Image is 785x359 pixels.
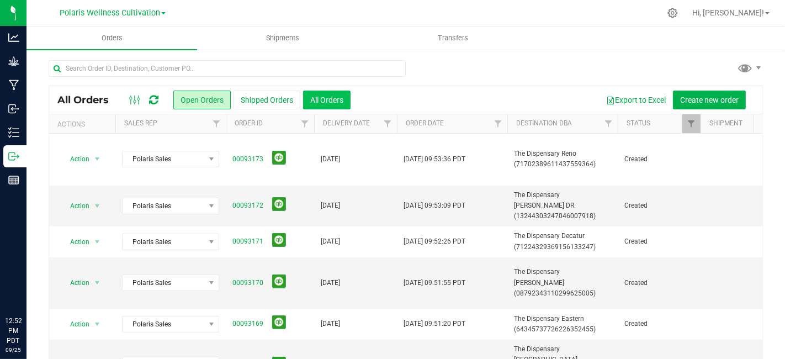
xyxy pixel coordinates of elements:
a: Filter [600,114,618,133]
input: Search Order ID, Destination, Customer PO... [49,60,406,77]
span: Created [624,236,694,247]
span: Transfers [423,33,483,43]
a: Filter [379,114,397,133]
span: Hi, [PERSON_NAME]! [692,8,764,17]
span: [DATE] 09:53:09 PDT [404,200,465,211]
span: [DATE] [321,200,340,211]
span: Created [624,319,694,329]
inline-svg: Reports [8,175,19,186]
a: Shipment [709,119,742,127]
a: Delivery Date [323,119,370,127]
span: Polaris Sales [123,151,205,167]
span: The Dispensary Eastern (64345737726226352455) [514,314,611,335]
span: Created [624,200,694,211]
inline-svg: Inventory [8,127,19,138]
span: The Dispensary [PERSON_NAME] (08792343110299625005) [514,267,611,299]
span: Polaris Sales [123,198,205,214]
span: Polaris Wellness Cultivation [60,8,160,18]
span: Orders [87,33,137,43]
a: 00093173 [232,154,263,165]
a: Filter [208,114,226,133]
span: [DATE] 09:51:55 PDT [404,278,465,288]
span: The Dispensary Reno (71702389611437559364) [514,149,611,170]
a: Sales Rep [124,119,157,127]
a: Status [627,119,650,127]
span: Polaris Sales [123,234,205,250]
span: select [91,234,104,250]
span: Shipments [251,33,314,43]
a: Orders [26,27,197,50]
span: Created [624,278,694,288]
span: Action [60,275,90,291]
button: Create new order [673,91,746,109]
span: All Orders [57,94,120,106]
span: select [91,316,104,332]
p: 09/25 [5,346,22,354]
span: select [91,275,104,291]
a: Filter [296,114,314,133]
span: [DATE] 09:51:20 PDT [404,319,465,329]
inline-svg: Inbound [8,103,19,114]
span: select [91,151,104,167]
a: Filter [682,114,701,133]
a: Filter [489,114,507,133]
span: select [91,198,104,214]
span: Polaris Sales [123,275,205,291]
a: 00093169 [232,319,263,329]
a: 00093171 [232,236,263,247]
inline-svg: Grow [8,56,19,67]
span: [DATE] 09:53:36 PDT [404,154,465,165]
span: The Dispensary Decatur (71224329369156133247) [514,231,611,252]
a: 00093170 [232,278,263,288]
a: Order Date [406,119,444,127]
a: Order ID [235,119,263,127]
span: Polaris Sales [123,316,205,332]
div: Actions [57,120,111,128]
inline-svg: Manufacturing [8,80,19,91]
span: [DATE] [321,278,340,288]
span: [DATE] [321,236,340,247]
inline-svg: Analytics [8,32,19,43]
span: Create new order [680,96,739,104]
a: Transfers [368,27,538,50]
button: Open Orders [173,91,231,109]
button: Shipped Orders [234,91,300,109]
a: Shipments [197,27,368,50]
a: Destination DBA [516,119,572,127]
span: The Dispensary [PERSON_NAME] DR. (13244303247046007918) [514,190,611,222]
inline-svg: Outbound [8,151,19,162]
a: 00093172 [232,200,263,211]
span: Action [60,316,90,332]
span: [DATE] [321,154,340,165]
button: Export to Excel [599,91,673,109]
span: Action [60,234,90,250]
span: [DATE] 09:52:26 PDT [404,236,465,247]
span: Action [60,151,90,167]
button: All Orders [303,91,351,109]
span: Action [60,198,90,214]
p: 12:52 PM PDT [5,316,22,346]
div: Manage settings [666,8,680,18]
span: [DATE] [321,319,340,329]
span: Created [624,154,694,165]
